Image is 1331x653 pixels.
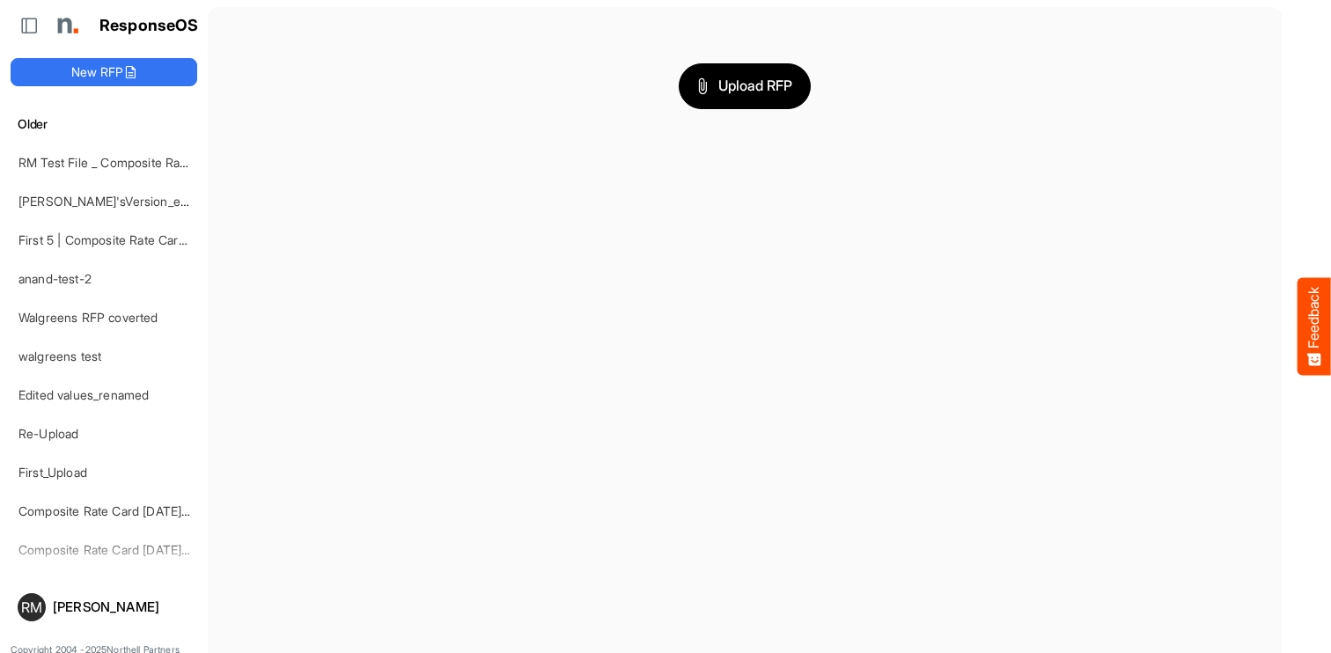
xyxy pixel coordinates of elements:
[18,310,158,325] a: Walgreens RFP coverted
[18,349,101,363] a: walgreens test
[1298,278,1331,376] button: Feedback
[48,8,84,43] img: Northell
[697,75,792,98] span: Upload RFP
[18,387,149,402] a: Edited values_renamed
[18,271,92,286] a: anand-test-2
[21,600,42,614] span: RM
[18,194,349,209] a: [PERSON_NAME]'sVersion_e2e-test-file_20250604_111803
[11,114,197,134] h6: Older
[679,63,811,109] button: Upload RFP
[18,503,227,518] a: Composite Rate Card [DATE]_smaller
[53,600,190,613] div: [PERSON_NAME]
[18,232,228,247] a: First 5 | Composite Rate Card [DATE]
[11,58,197,86] button: New RFP
[18,465,87,480] a: First_Upload
[99,17,199,35] h1: ResponseOS
[18,155,264,170] a: RM Test File _ Composite Rate Card [DATE]
[18,426,78,441] a: Re-Upload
